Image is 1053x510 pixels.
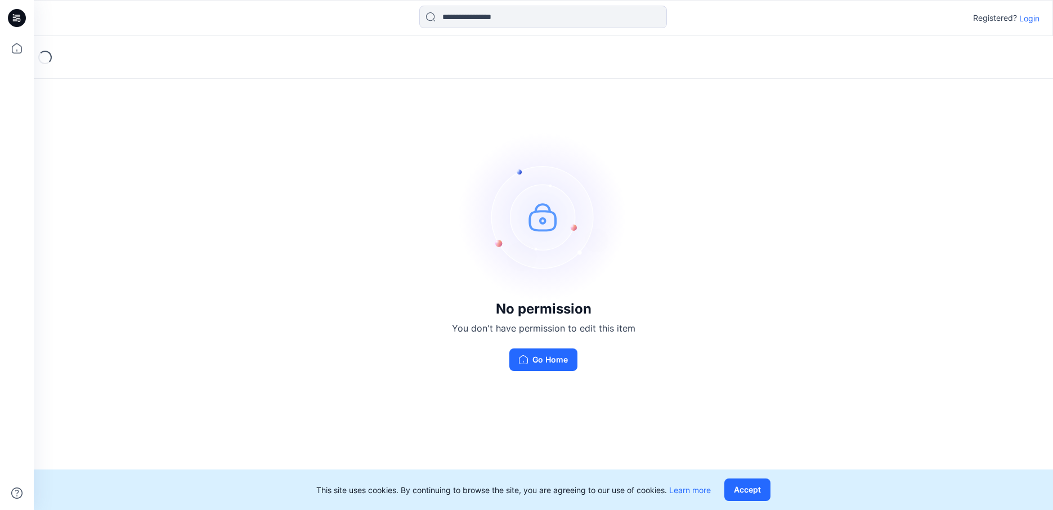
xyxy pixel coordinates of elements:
h3: No permission [452,301,635,317]
a: Learn more [669,485,711,495]
p: This site uses cookies. By continuing to browse the site, you are agreeing to our use of cookies. [316,484,711,496]
p: You don't have permission to edit this item [452,321,635,335]
p: Registered? [973,11,1017,25]
img: no-perm.svg [459,132,628,301]
button: Accept [724,478,770,501]
p: Login [1019,12,1039,24]
button: Go Home [509,348,577,371]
